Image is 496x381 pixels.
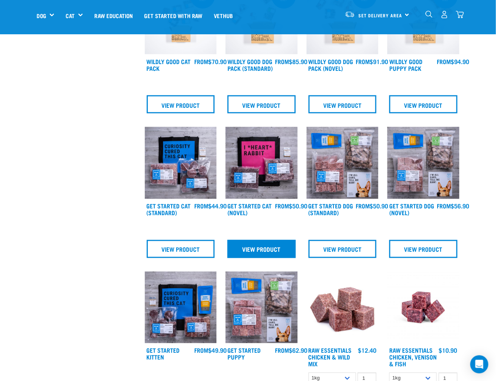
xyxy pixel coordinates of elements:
[359,14,402,17] span: Set Delivery Area
[89,0,138,31] a: Raw Education
[437,204,451,208] span: FROM
[227,204,272,214] a: Get Started Cat (Novel)
[389,95,458,113] a: View Product
[356,203,389,210] div: $50.90
[275,204,289,208] span: FROM
[275,58,307,65] div: $85.90
[208,0,239,31] a: Vethub
[275,60,289,63] span: FROM
[227,95,296,113] a: View Product
[147,240,215,258] a: View Product
[194,60,208,63] span: FROM
[356,58,389,65] div: $91.90
[441,11,448,18] img: user.png
[358,347,376,354] div: $12.40
[356,60,370,63] span: FROM
[425,11,433,18] img: home-icon-1@2x.png
[194,347,227,354] div: $49.90
[147,95,215,113] a: View Product
[387,127,459,199] img: NSP Dog Novel Update
[389,204,434,214] a: Get Started Dog (Novel)
[345,11,355,18] img: van-moving.png
[227,240,296,258] a: View Product
[470,355,488,373] div: Open Intercom Messenger
[389,349,437,366] a: Raw Essentials Chicken, Venison & Fish
[389,60,422,70] a: Wildly Good Puppy Pack
[227,349,261,359] a: Get Started Puppy
[309,204,353,214] a: Get Started Dog (Standard)
[194,203,227,210] div: $44.90
[389,240,458,258] a: View Product
[309,349,352,366] a: Raw Essentials Chicken & Wild Mix
[139,0,208,31] a: Get started with Raw
[145,127,217,199] img: Assortment Of Raw Essential Products For Cats Including, Blue And Black Tote Bag With "Curiosity ...
[226,272,298,344] img: NPS Puppy Update
[194,349,208,352] span: FROM
[147,204,191,214] a: Get Started Cat (Standard)
[439,347,458,354] div: $10.90
[437,60,451,63] span: FROM
[275,347,307,354] div: $62.90
[307,127,379,199] img: NSP Dog Standard Update
[437,58,469,65] div: $94.90
[456,11,464,18] img: home-icon@2x.png
[275,203,307,210] div: $50.90
[37,11,46,20] a: Dog
[226,127,298,199] img: Assortment Of Raw Essential Products For Cats Including, Pink And Black Tote Bag With "I *Heart* ...
[227,60,273,70] a: Wildly Good Dog Pack (Standard)
[147,349,180,359] a: Get Started Kitten
[307,272,379,344] img: Pile Of Cubed Chicken Wild Meat Mix
[309,240,377,258] a: View Product
[145,272,217,344] img: NSP Kitten Update
[309,60,353,70] a: Wildly Good Dog Pack (Novel)
[194,204,208,208] span: FROM
[356,204,370,208] span: FROM
[275,349,289,352] span: FROM
[387,272,459,344] img: Chicken Venison mix 1655
[147,60,191,70] a: Wildly Good Cat Pack
[66,11,74,20] a: Cat
[194,58,227,65] div: $70.90
[437,203,469,210] div: $56.90
[309,95,377,113] a: View Product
